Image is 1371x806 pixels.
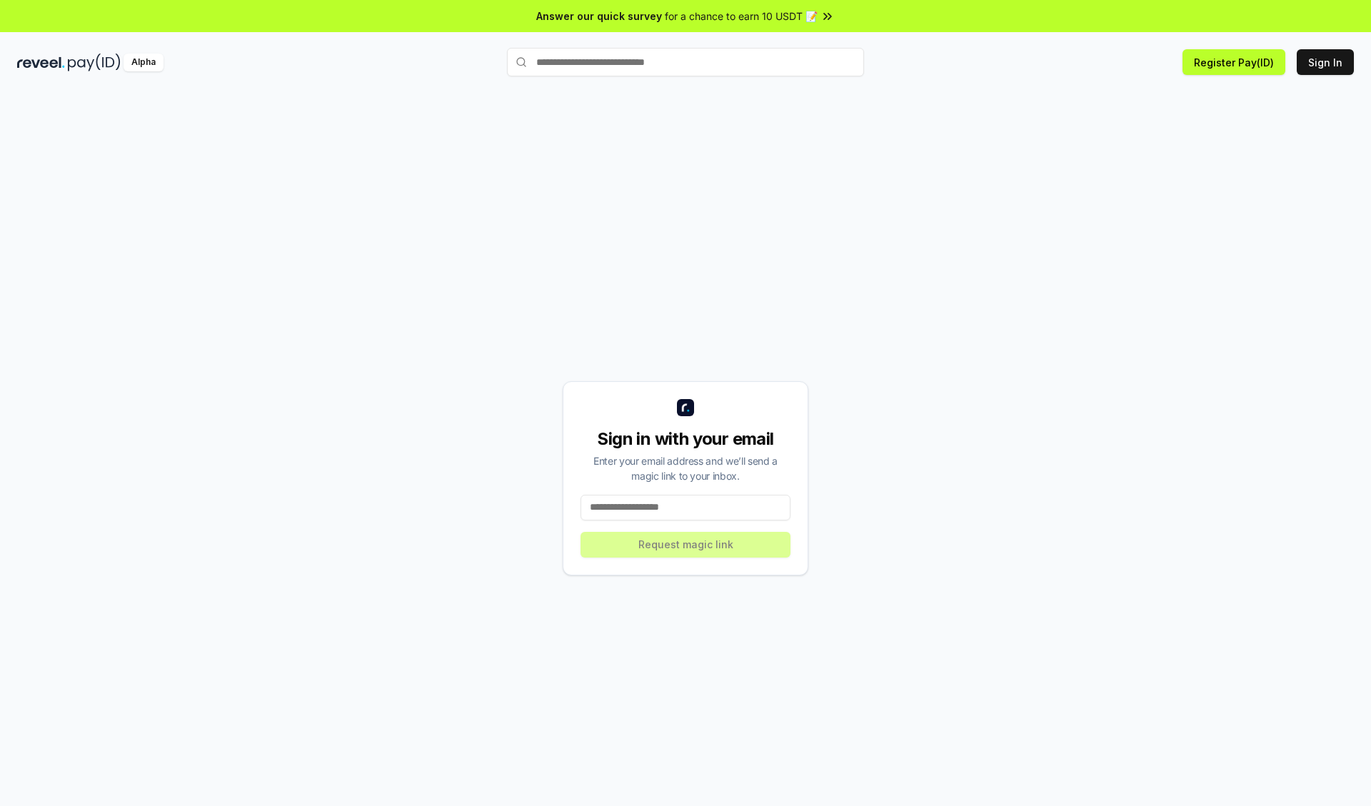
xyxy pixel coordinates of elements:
span: Answer our quick survey [536,9,662,24]
img: logo_small [677,399,694,416]
img: reveel_dark [17,54,65,71]
div: Sign in with your email [581,428,790,450]
img: pay_id [68,54,121,71]
button: Register Pay(ID) [1182,49,1285,75]
button: Sign In [1297,49,1354,75]
span: for a chance to earn 10 USDT 📝 [665,9,818,24]
div: Alpha [124,54,164,71]
div: Enter your email address and we’ll send a magic link to your inbox. [581,453,790,483]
